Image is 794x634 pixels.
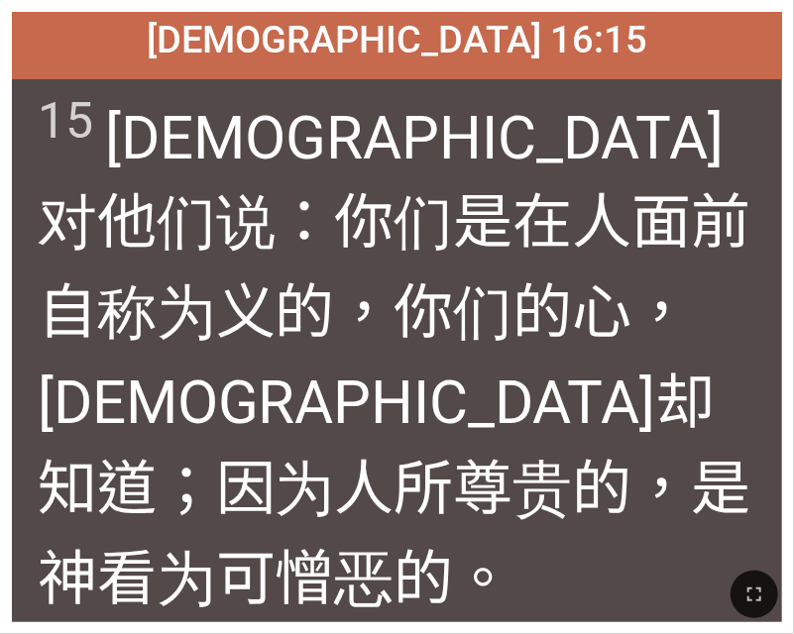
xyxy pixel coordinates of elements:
[454,544,513,614] wg946: 。
[38,187,751,614] wg2036: ：你们
[147,18,647,61] span: [DEMOGRAPHIC_DATA] 16:15
[38,187,751,614] wg444: 面前
[216,544,513,614] wg1799: 可憎恶的
[38,544,513,614] wg2076: 神
[38,277,751,614] wg1344: 的，你们的
[38,368,751,614] wg2316: 却
[38,187,751,614] wg5210: 是
[38,92,93,150] sup: 15
[38,454,751,614] wg1097: ；因为
[38,277,751,614] wg1438: 称为义
[38,92,757,620] span: [DEMOGRAPHIC_DATA]对他们
[38,187,751,614] wg2075: 在人
[38,454,751,614] wg444: 所尊贵的
[38,454,751,614] wg3754: 人
[38,187,751,614] wg846: 说
[38,277,751,614] wg1799: 自
[97,544,513,614] wg2316: 看为
[38,454,751,614] wg1161: 知道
